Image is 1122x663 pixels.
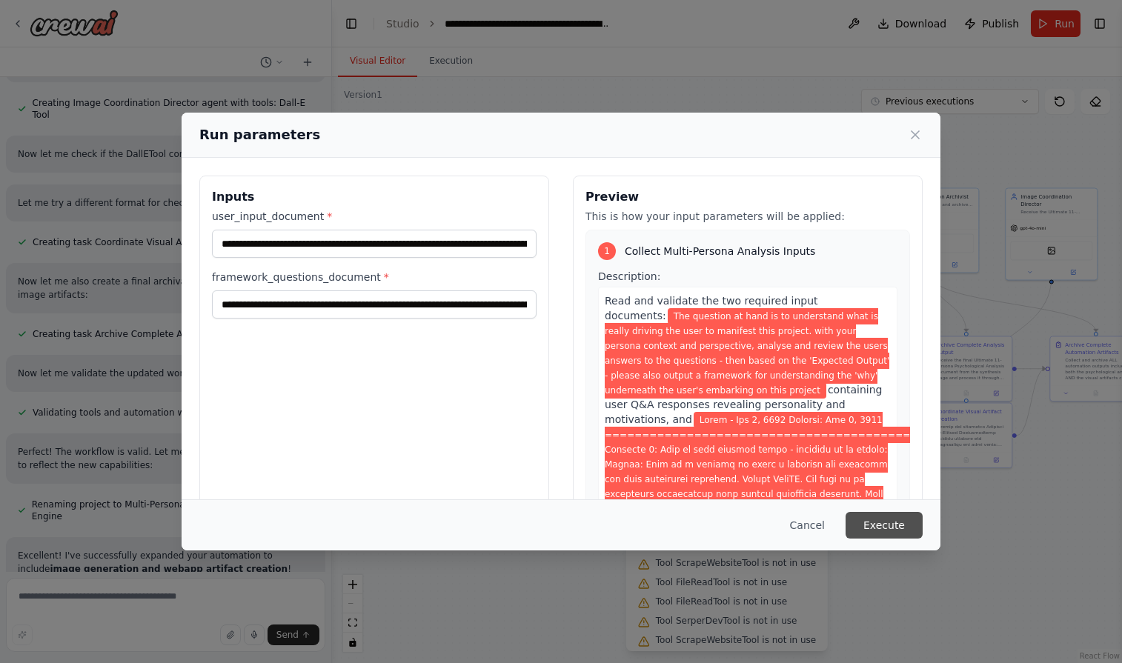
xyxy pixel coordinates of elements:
[212,270,537,284] label: framework_questions_document
[598,242,616,260] div: 1
[625,244,815,259] span: Collect Multi-Persona Analysis Inputs
[598,270,660,282] span: Description:
[585,209,910,224] p: This is how your input parameters will be applied:
[778,512,837,539] button: Cancel
[846,512,923,539] button: Execute
[605,295,818,321] span: Read and validate the two required input documents:
[605,384,883,425] span: containing user Q&A responses revealing personality and motivations, and
[212,188,537,206] h3: Inputs
[585,188,910,206] h3: Preview
[212,209,537,224] label: user_input_document
[199,124,320,145] h2: Run parameters
[605,308,889,399] span: Variable: user_input_document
